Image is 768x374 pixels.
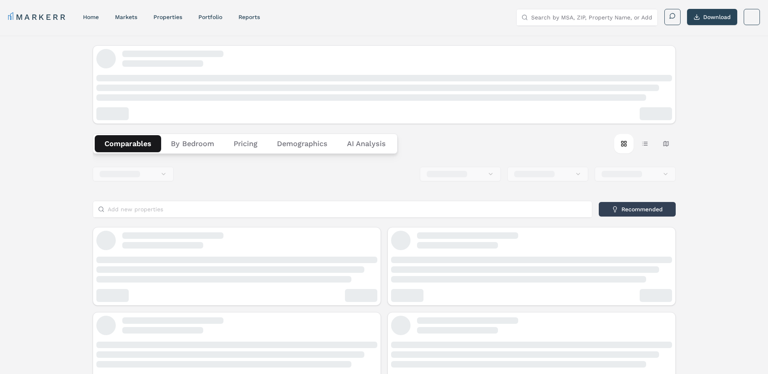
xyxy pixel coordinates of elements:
[238,14,260,20] a: reports
[198,14,222,20] a: Portfolio
[95,135,161,152] button: Comparables
[599,202,676,217] button: Recommended
[115,14,137,20] a: markets
[224,135,267,152] button: Pricing
[83,14,99,20] a: home
[267,135,337,152] button: Demographics
[8,11,67,23] a: MARKERR
[161,135,224,152] button: By Bedroom
[531,9,653,25] input: Search by MSA, ZIP, Property Name, or Address
[108,201,587,217] input: Add new properties
[337,135,396,152] button: AI Analysis
[687,9,737,25] button: Download
[153,14,182,20] a: properties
